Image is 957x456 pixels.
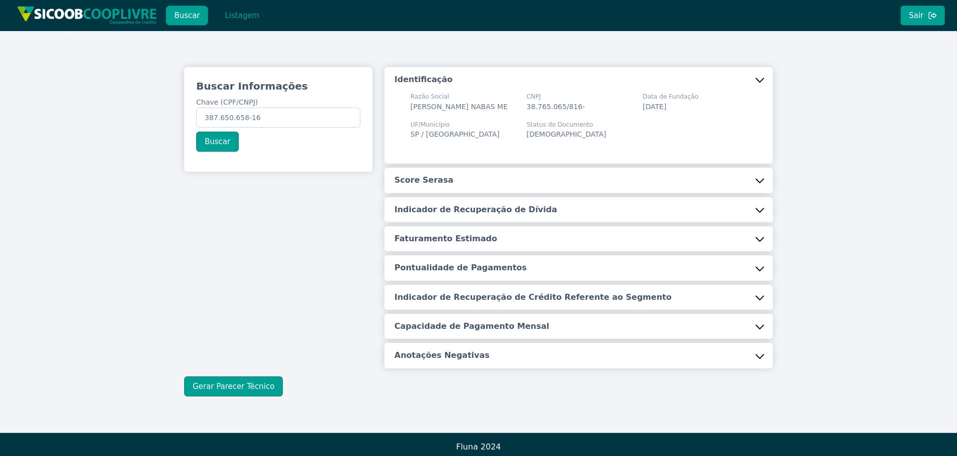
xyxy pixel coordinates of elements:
input: Chave (CPF/CNPJ) [196,108,360,128]
h5: Anotações Negativas [394,350,490,361]
span: [DEMOGRAPHIC_DATA] [527,130,606,138]
span: Status do Documento [527,120,606,129]
button: Identificação [384,67,773,92]
button: Buscar [196,132,239,152]
img: img/sicoob_cooplivre.png [17,6,157,25]
button: Pontualidade de Pagamentos [384,255,773,280]
h5: Capacidade de Pagamento Mensal [394,321,549,332]
h5: Indicador de Recuperação de Dívida [394,204,557,215]
button: Capacidade de Pagamento Mensal [384,314,773,339]
button: Buscar [166,6,208,26]
button: Indicador de Recuperação de Crédito Referente ao Segmento [384,285,773,310]
span: CNPJ [527,92,585,101]
span: Razão Social [410,92,508,101]
span: Chave (CPF/CNPJ) [196,98,258,106]
button: Sair [900,6,945,26]
button: Faturamento Estimado [384,226,773,251]
h3: Buscar Informações [196,79,360,93]
span: [PERSON_NAME] NABAS ME [410,103,508,111]
h5: Score Serasa [394,175,453,186]
span: SP / [GEOGRAPHIC_DATA] [410,130,500,138]
button: Indicador de Recuperação de Dívida [384,197,773,222]
button: Gerar Parecer Técnico [184,376,283,396]
button: Anotações Negativas [384,343,773,368]
span: Fluna 2024 [456,442,501,451]
h5: Indicador de Recuperação de Crédito Referente ao Segmento [394,292,672,303]
span: Data de Fundação [643,92,698,101]
h5: Pontualidade de Pagamentos [394,262,527,273]
h5: Faturamento Estimado [394,233,497,244]
h5: Identificação [394,74,452,85]
button: Listagem [216,6,268,26]
span: UF/Município [410,120,500,129]
button: Score Serasa [384,168,773,193]
span: [DATE] [643,103,666,111]
span: 38.765.065/816- [527,103,585,111]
